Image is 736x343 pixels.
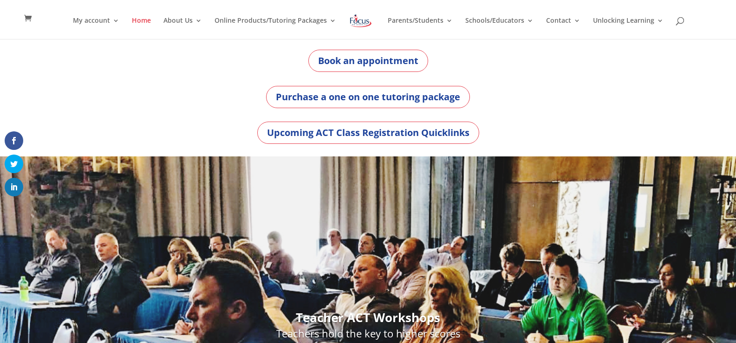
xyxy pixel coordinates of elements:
[546,17,580,39] a: Contact
[308,50,428,72] a: Book an appointment
[266,86,470,108] a: Purchase a one on one tutoring package
[96,328,640,343] h3: Teachers hold the key to higher scores
[465,17,534,39] a: Schools/Educators
[593,17,664,39] a: Unlocking Learning
[163,17,202,39] a: About Us
[257,122,479,144] a: Upcoming ACT Class Registration Quicklinks
[349,13,373,29] img: Focus on Learning
[296,309,440,326] strong: Teacher ACT Workshops
[132,17,151,39] a: Home
[73,17,119,39] a: My account
[388,17,453,39] a: Parents/Students
[215,17,336,39] a: Online Products/Tutoring Packages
